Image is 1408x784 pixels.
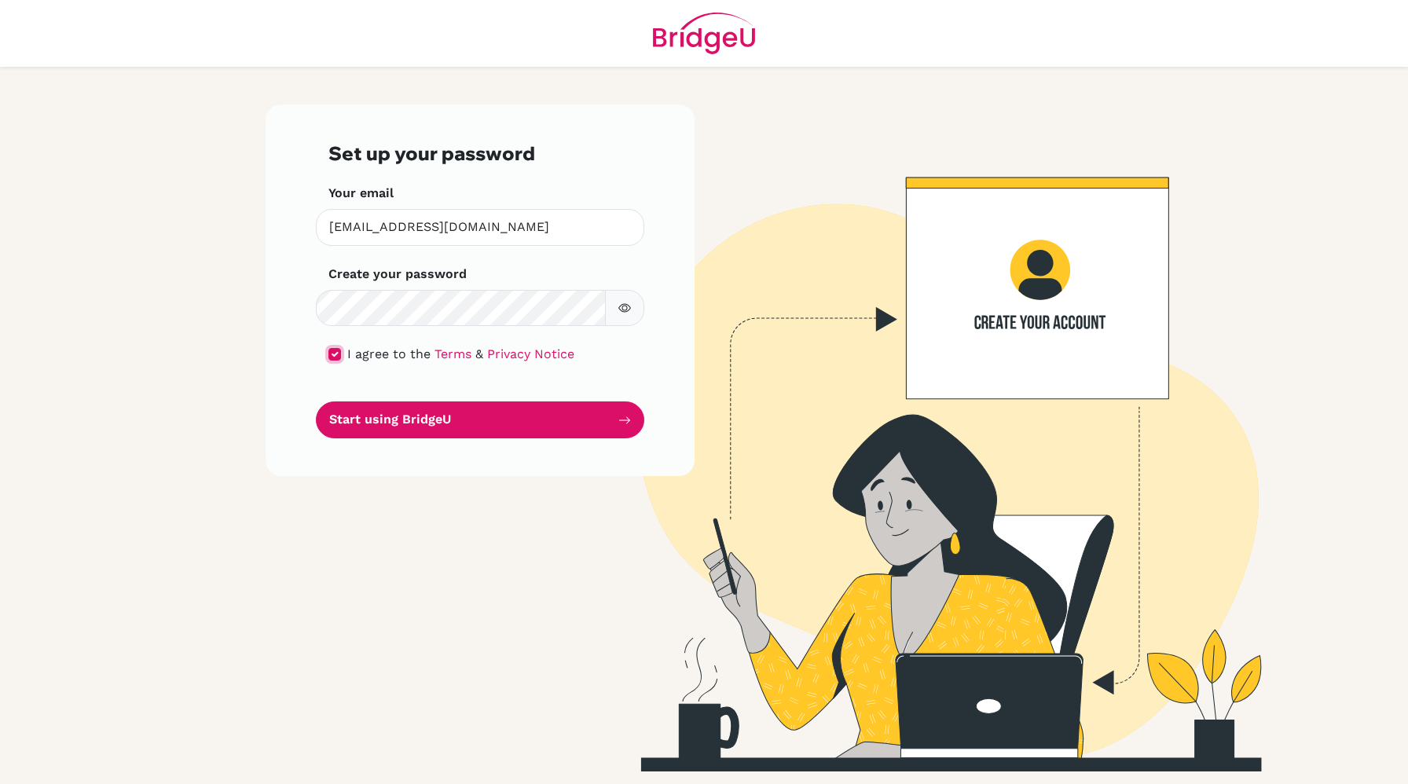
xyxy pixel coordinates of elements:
[328,184,394,203] label: Your email
[328,142,632,165] h3: Set up your password
[328,265,467,284] label: Create your password
[487,346,574,361] a: Privacy Notice
[316,209,644,246] input: Insert your email*
[316,401,644,438] button: Start using BridgeU
[347,346,431,361] span: I agree to the
[434,346,471,361] a: Terms
[475,346,483,361] span: &
[480,104,1376,771] img: Create your account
